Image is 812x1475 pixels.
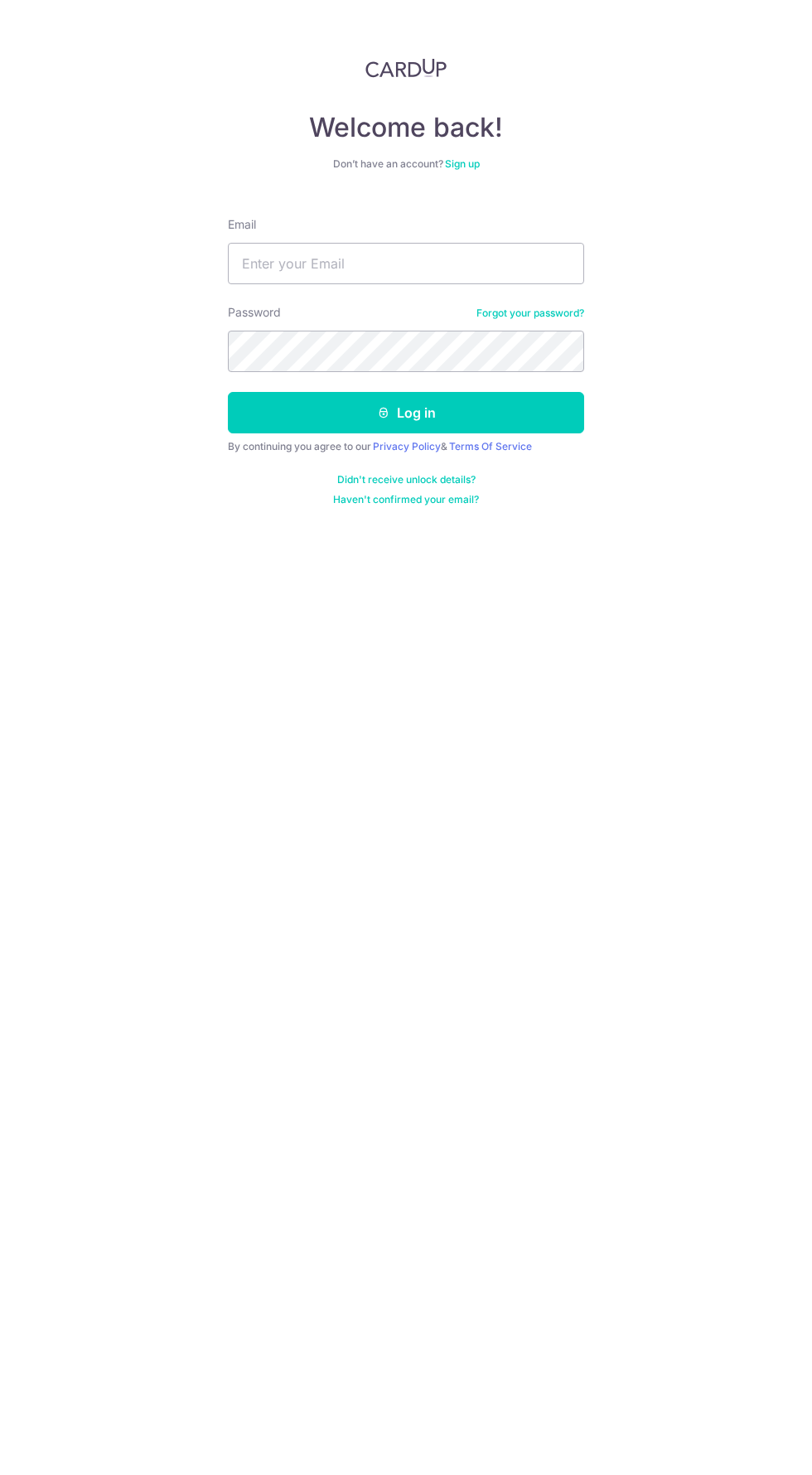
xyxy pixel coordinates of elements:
button: Log in [228,392,584,433]
a: Terms Of Service [449,440,532,452]
a: Privacy Policy [373,440,441,452]
a: Forgot your password? [476,307,584,320]
img: CardUp Logo [365,58,447,78]
label: Password [228,304,281,321]
a: Haven't confirmed your email? [333,493,479,506]
h4: Welcome back! [228,111,584,144]
a: Didn't receive unlock details? [337,473,476,486]
div: Don’t have an account? [228,157,584,171]
a: Sign up [445,157,480,170]
input: Enter your Email [228,243,584,284]
div: By continuing you agree to our & [228,440,584,453]
label: Email [228,216,256,233]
